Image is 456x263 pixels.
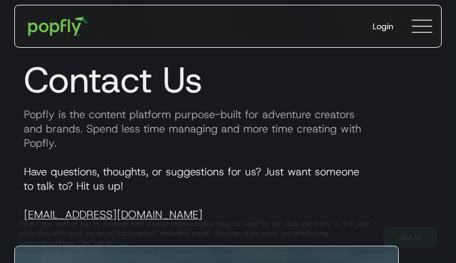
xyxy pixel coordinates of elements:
[20,8,97,44] a: home
[363,11,403,42] a: Login
[19,219,374,247] div: When you visit or log in, cookies and similar technologies may be used by our data partners to li...
[14,165,442,222] p: Have questions, thoughts, or suggestions for us? Just want someone to talk to? Hit us up!
[14,58,442,101] h1: Contact Us
[384,227,437,247] a: Got It!
[373,20,393,32] div: Login
[14,107,442,150] p: Popfly is the content platform purpose-built for adventure creators and brands. Spend less time m...
[24,208,203,222] a: [EMAIL_ADDRESS][DOMAIN_NAME]
[112,238,127,247] a: here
